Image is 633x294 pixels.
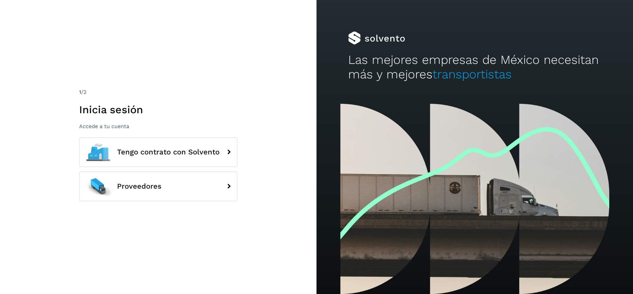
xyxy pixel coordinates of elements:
button: Tengo contrato con Solvento [79,137,237,167]
span: Proveedores [117,182,162,190]
span: Tengo contrato con Solvento [117,148,220,156]
div: /2 [79,88,237,96]
p: Accede a tu cuenta [79,123,237,129]
span: transportistas [433,67,512,81]
span: 1 [79,89,81,95]
h2: Las mejores empresas de México necesitan más y mejores [348,53,601,82]
h1: Inicia sesión [79,103,237,116]
button: Proveedores [79,172,237,201]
